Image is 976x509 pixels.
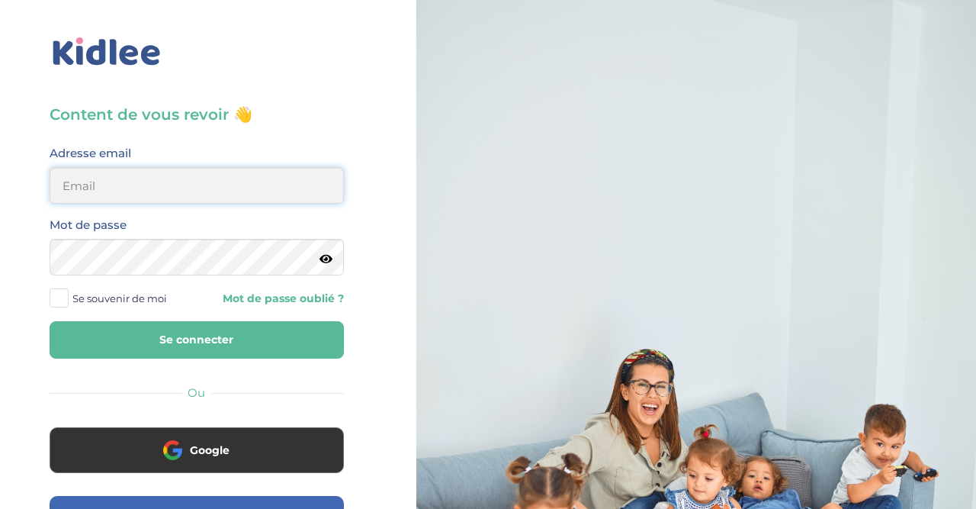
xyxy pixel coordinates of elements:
[50,215,127,235] label: Mot de passe
[50,453,344,468] a: Google
[50,34,164,69] img: logo_kidlee_bleu
[163,440,182,459] img: google.png
[50,321,344,359] button: Se connecter
[50,143,131,163] label: Adresse email
[188,385,205,400] span: Ou
[190,443,230,458] span: Google
[50,427,344,473] button: Google
[72,288,167,308] span: Se souvenir de moi
[50,104,344,125] h3: Content de vous revoir 👋
[50,167,344,204] input: Email
[208,292,344,306] a: Mot de passe oublié ?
